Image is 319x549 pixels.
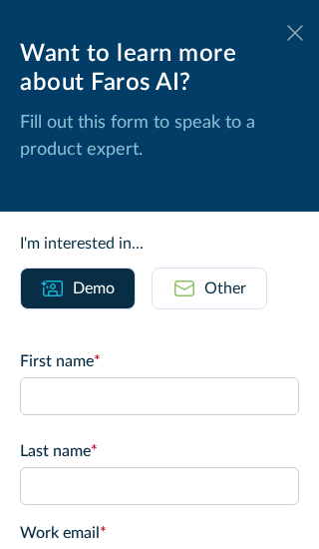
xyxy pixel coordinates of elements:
div: Other [204,276,246,300]
div: Want to learn more about Faros AI? [20,40,299,98]
label: Work email [20,521,299,545]
label: First name [20,349,299,373]
div: I'm interested in... [20,232,299,256]
label: Last name [20,439,299,463]
p: Fill out this form to speak to a product expert. [20,110,299,164]
div: Demo [73,276,115,300]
